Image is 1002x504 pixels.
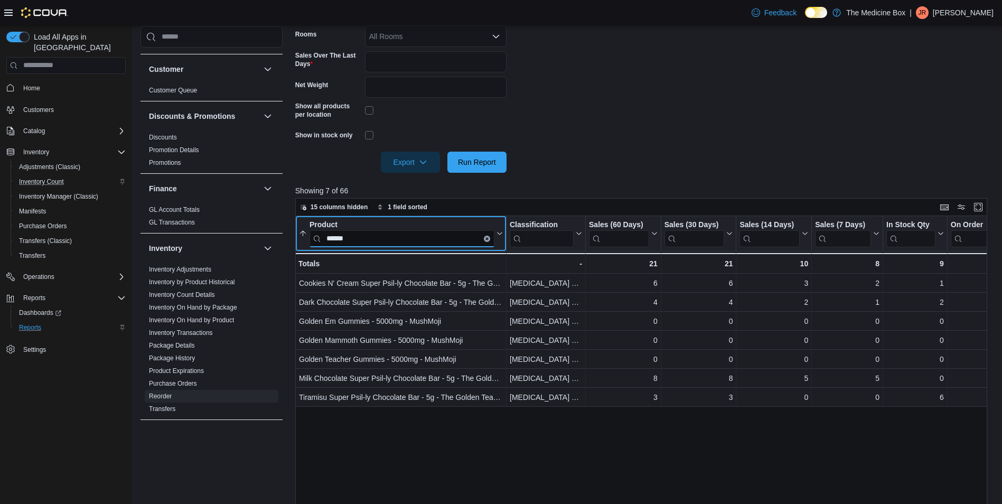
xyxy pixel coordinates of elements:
[19,222,67,230] span: Purchase Orders
[886,257,944,270] div: 9
[15,175,68,188] a: Inventory Count
[510,353,582,366] div: [MEDICAL_DATA] Edibles
[149,219,195,226] a: GL Transactions
[951,220,989,247] div: On Order
[23,273,54,281] span: Operations
[933,6,994,19] p: [PERSON_NAME]
[815,353,879,366] div: 0
[19,81,126,95] span: Home
[919,6,926,19] span: JR
[295,81,328,89] label: Net Weight
[149,206,200,214] span: GL Account Totals
[19,82,44,95] a: Home
[739,353,808,366] div: 0
[664,391,733,404] div: 3
[510,220,582,247] button: Classification
[664,353,733,366] div: 0
[299,353,503,366] div: Golden Teacher Gummies - 5000mg - MushMoji
[295,51,361,68] label: Sales Over The Last Days
[149,133,177,142] span: Discounts
[149,87,197,94] a: Customer Queue
[664,257,733,270] div: 21
[589,372,658,385] div: 8
[141,131,283,173] div: Discounts & Promotions
[11,219,130,234] button: Purchase Orders
[6,76,126,385] nav: Complex example
[910,6,912,19] p: |
[19,342,126,356] span: Settings
[739,220,800,247] div: Sales (14 Days)
[295,102,361,119] label: Show all products per location
[484,235,490,241] button: Clear input
[15,190,102,203] a: Inventory Manager (Classic)
[19,237,72,245] span: Transfers (Classic)
[589,277,658,290] div: 6
[951,220,989,230] div: On Order
[149,393,172,400] a: Reorder
[15,321,45,334] a: Reports
[23,148,49,156] span: Inventory
[739,257,808,270] div: 10
[664,296,733,309] div: 4
[886,353,944,366] div: 0
[739,277,808,290] div: 3
[972,201,985,213] button: Enter fullscreen
[149,367,204,375] span: Product Expirations
[295,131,353,139] label: Show in stock only
[15,190,126,203] span: Inventory Manager (Classic)
[664,334,733,347] div: 0
[149,158,181,167] span: Promotions
[23,127,45,135] span: Catalog
[951,315,997,328] div: 0
[19,163,80,171] span: Adjustments (Classic)
[951,353,997,366] div: 0
[664,277,733,290] div: 6
[149,304,237,311] a: Inventory On Hand by Package
[19,146,53,158] button: Inventory
[149,316,234,324] a: Inventory On Hand by Product
[149,405,175,413] span: Transfers
[149,183,259,194] button: Finance
[739,220,808,247] button: Sales (14 Days)
[295,30,317,39] label: Rooms
[664,220,725,247] div: Sales (30 Days)
[149,86,197,95] span: Customer Queue
[951,277,997,290] div: 0
[589,391,658,404] div: 3
[261,63,274,76] button: Customer
[15,249,126,262] span: Transfers
[149,111,235,122] h3: Discounts & Promotions
[19,207,46,216] span: Manifests
[23,106,54,114] span: Customers
[149,291,215,299] span: Inventory Count Details
[15,235,126,247] span: Transfers (Classic)
[149,243,182,254] h3: Inventory
[510,391,582,404] div: [MEDICAL_DATA] Edibles
[296,201,372,213] button: 15 columns hidden
[299,334,503,347] div: Golden Mammoth Gummies - 5000mg - MushMoji
[149,329,213,337] span: Inventory Transactions
[261,110,274,123] button: Discounts & Promotions
[149,278,235,286] a: Inventory by Product Historical
[951,257,997,270] div: -
[510,296,582,309] div: [MEDICAL_DATA] Edibles
[11,305,130,320] a: Dashboards
[664,315,733,328] div: 0
[951,372,997,385] div: 0
[739,334,808,347] div: 0
[815,220,879,247] button: Sales (7 Days)
[299,372,503,385] div: Milk Chocolate Super Psil-ly Chocolate Bar - 5g - The Golden Teacher
[2,341,130,357] button: Settings
[11,204,130,219] button: Manifests
[815,220,871,247] div: Sales (7 Days)
[373,201,432,213] button: 1 field sorted
[387,152,434,173] span: Export
[310,220,494,230] div: Product
[298,257,503,270] div: Totals
[951,296,997,309] div: 0
[149,354,195,362] a: Package History
[15,161,126,173] span: Adjustments (Classic)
